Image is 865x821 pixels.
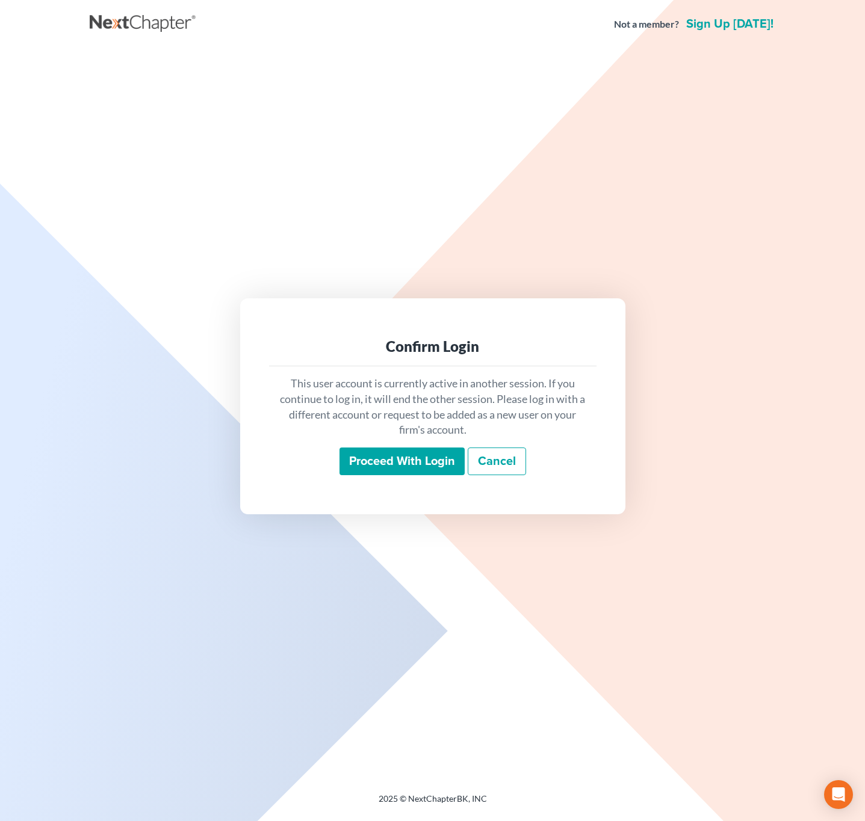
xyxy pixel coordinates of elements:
strong: Not a member? [614,17,679,31]
div: 2025 © NextChapterBK, INC [90,793,776,814]
input: Proceed with login [339,447,465,475]
p: This user account is currently active in another session. If you continue to log in, it will end ... [279,376,587,438]
a: Sign up [DATE]! [684,18,776,30]
a: Cancel [468,447,526,475]
div: Confirm Login [279,337,587,356]
div: Open Intercom Messenger [824,780,853,809]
